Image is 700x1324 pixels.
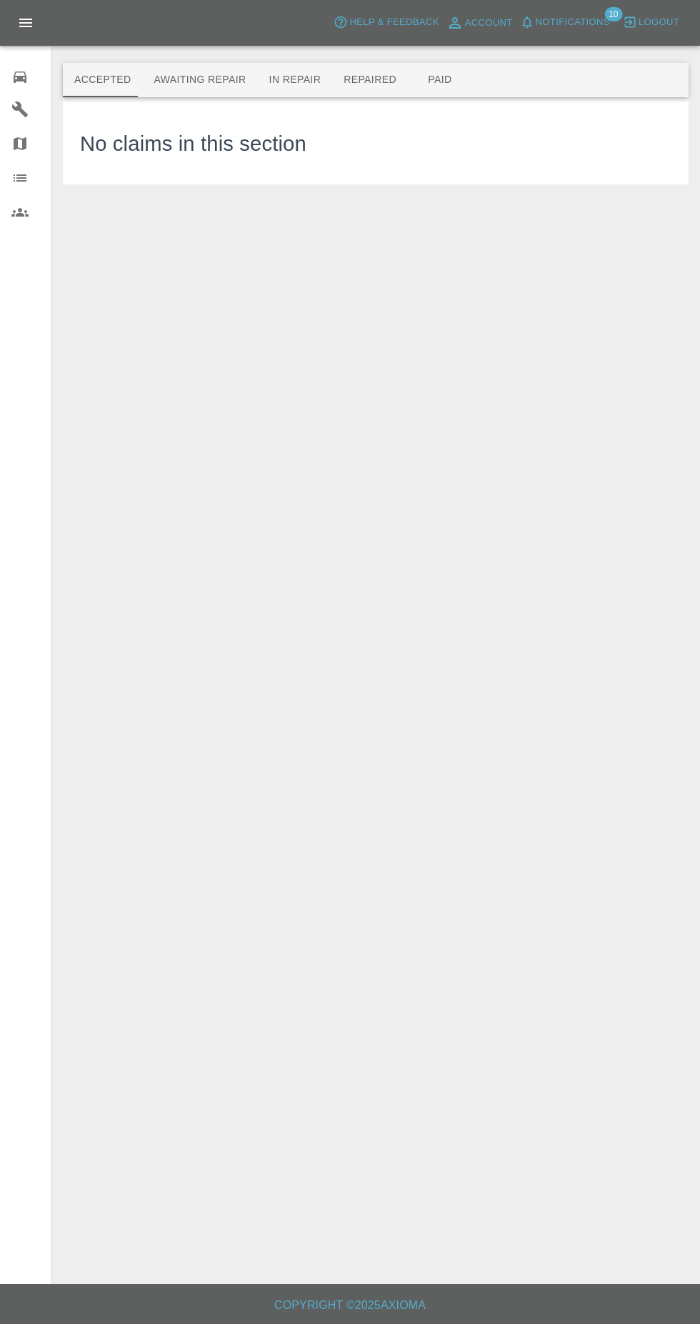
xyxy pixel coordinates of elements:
[408,63,472,97] button: Paid
[639,14,679,31] span: Logout
[465,15,513,31] span: Account
[142,63,257,97] button: Awaiting Repair
[11,1295,689,1315] h6: Copyright © 2025 Axioma
[80,129,306,160] h3: No claims in this section
[349,14,439,31] span: Help & Feedback
[536,14,610,31] span: Notifications
[516,11,614,34] button: Notifications
[258,63,333,97] button: In Repair
[604,7,622,21] span: 10
[332,63,408,97] button: Repaired
[443,11,516,34] a: Account
[9,6,43,40] button: Open drawer
[619,11,683,34] button: Logout
[330,11,442,34] button: Help & Feedback
[63,63,142,97] button: Accepted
